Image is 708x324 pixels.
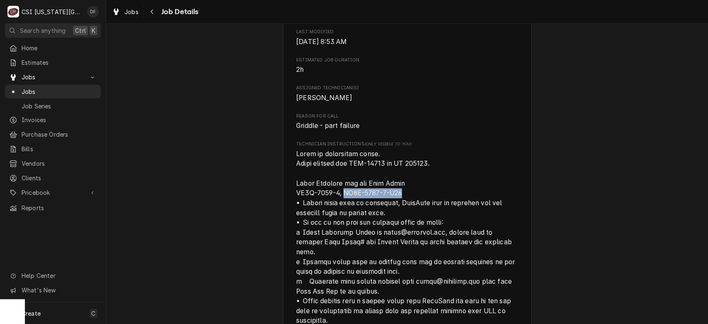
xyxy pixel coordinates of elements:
[22,44,97,52] span: Home
[296,37,518,47] span: Last Modified
[22,7,83,16] div: CSI [US_STATE][GEOGRAPHIC_DATA]
[22,286,96,295] span: What's New
[5,186,101,199] a: Go to Pricebook
[22,310,41,317] span: Create
[22,271,96,280] span: Help Center
[22,115,97,124] span: Invoices
[22,204,97,212] span: Reports
[296,94,352,102] span: [PERSON_NAME]
[296,121,518,131] span: Reason For Call
[5,56,101,69] a: Estimates
[124,7,139,16] span: Jobs
[296,122,360,130] span: Griddle - part failure
[146,5,159,18] button: Navigate back
[296,65,518,75] span: Estimated Job Duration
[5,41,101,55] a: Home
[296,66,304,74] span: 2h
[365,142,411,146] span: (Only Visible to You)
[296,85,518,91] span: Assigned Technician(s)
[22,73,84,81] span: Jobs
[159,6,199,17] span: Job Details
[5,142,101,156] a: Bills
[296,85,518,103] div: Assigned Technician(s)
[5,23,101,38] button: Search anythingCtrlK
[20,26,66,35] span: Search anything
[296,57,518,64] span: Estimated Job Duration
[296,57,518,75] div: Estimated Job Duration
[5,128,101,141] a: Purchase Orders
[91,309,95,318] span: C
[22,102,97,110] span: Job Series
[22,58,97,67] span: Estimates
[87,6,99,17] div: DF
[22,130,97,139] span: Purchase Orders
[109,5,142,19] a: Jobs
[296,38,347,46] span: [DATE] 8:53 AM
[22,159,97,168] span: Vendors
[87,6,99,17] div: David Fannin's Avatar
[5,283,101,297] a: Go to What's New
[22,87,97,96] span: Jobs
[296,29,518,35] span: Last Modified
[5,201,101,215] a: Reports
[22,174,97,182] span: Clients
[75,26,86,35] span: Ctrl
[296,93,518,103] span: Assigned Technician(s)
[5,70,101,84] a: Go to Jobs
[296,113,518,131] div: Reason For Call
[5,85,101,98] a: Jobs
[7,6,19,17] div: C
[296,141,518,147] span: Technician Instructions
[296,29,518,47] div: Last Modified
[5,113,101,127] a: Invoices
[5,269,101,282] a: Go to Help Center
[22,145,97,153] span: Bills
[92,26,95,35] span: K
[5,99,101,113] a: Job Series
[296,113,518,120] span: Reason For Call
[7,6,19,17] div: CSI Kansas City's Avatar
[5,171,101,185] a: Clients
[22,188,84,197] span: Pricebook
[5,157,101,170] a: Vendors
